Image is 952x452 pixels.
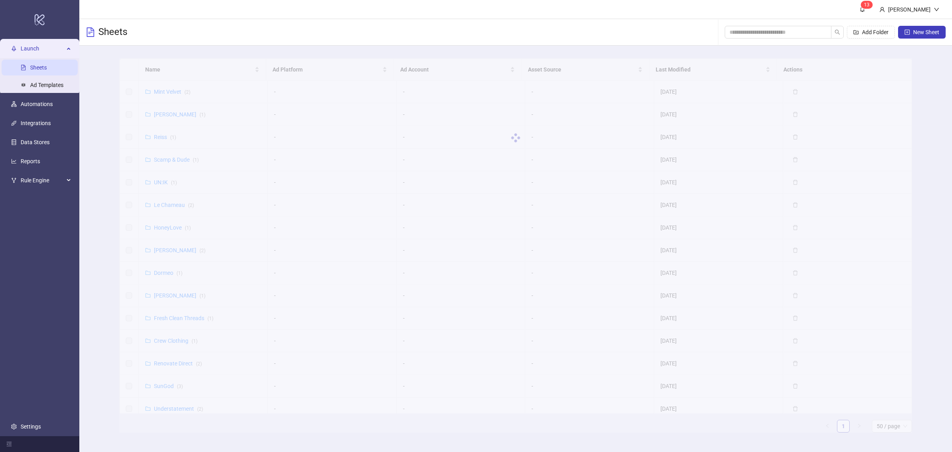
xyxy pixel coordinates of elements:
a: Settings [21,423,41,430]
a: Automations [21,101,53,107]
span: New Sheet [913,29,939,35]
span: file-text [86,27,95,37]
span: bell [860,6,865,12]
span: down [934,7,939,12]
span: Launch [21,41,64,56]
span: folder-add [853,29,859,35]
button: New Sheet [898,26,946,39]
span: Add Folder [862,29,889,35]
span: plus-square [904,29,910,35]
span: 3 [867,2,869,8]
a: Sheets [30,64,47,71]
div: [PERSON_NAME] [885,5,934,14]
a: Data Stores [21,139,50,145]
span: Rule Engine [21,172,64,188]
span: user [879,7,885,12]
span: 1 [864,2,867,8]
button: Add Folder [847,26,895,39]
a: Integrations [21,120,51,126]
span: fork [11,178,17,183]
a: Ad Templates [30,82,63,88]
span: menu-fold [6,441,12,447]
span: search [835,29,840,35]
sup: 13 [861,1,873,9]
a: Reports [21,158,40,164]
span: rocket [11,46,17,51]
h3: Sheets [98,26,127,39]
